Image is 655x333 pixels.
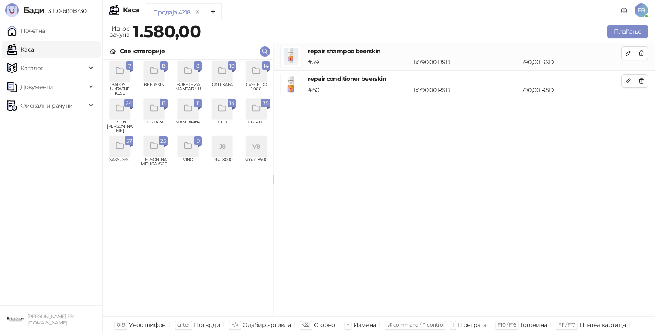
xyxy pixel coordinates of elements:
span: 24 [126,99,132,108]
strong: 1.580,00 [133,21,201,42]
div: Продаја 4218 [153,8,190,17]
span: CVETNI [PERSON_NAME] [106,120,133,133]
span: 3.11.0-b80b730 [44,7,86,15]
div: 1 x 790,00 RSD [412,57,520,67]
span: OLD [209,120,236,133]
button: remove [192,9,203,16]
div: V8 [246,136,267,157]
span: 8 [196,61,200,71]
span: ⌘ command / ⌃ control [387,322,444,328]
span: Jelka 8000 [209,158,236,170]
span: EB [635,3,648,17]
span: Бади [23,5,44,15]
div: Потврди [194,319,220,330]
span: SAKSIJSKO [106,158,133,170]
div: Износ рачуна [107,23,131,40]
h4: repair shampoo beerskin [308,46,621,56]
div: Готовина [520,319,547,330]
span: CVECE DO 1.000 [243,83,270,95]
span: + [347,322,349,328]
img: Logo [5,3,19,17]
button: Плаћање [607,25,648,38]
div: grid [103,60,273,316]
span: venac 8500 [243,158,270,170]
span: ↑/↓ [232,322,238,328]
div: # 59 [306,57,412,67]
img: 64x64-companyLogo-0e2e8aaa-0bd2-431b-8613-6e3c65811325.png [7,311,24,328]
div: Претрага [458,319,486,330]
div: Све категорије [120,46,165,56]
span: 11 [196,99,200,108]
a: Каса [7,41,34,58]
div: 1 x 790,00 RSD [412,85,520,95]
span: MANDARINA [174,120,202,133]
div: 790,00 RSD [520,57,623,67]
span: F11 / F17 [558,322,575,328]
span: Фискални рачуни [20,97,72,114]
a: Почетна [7,22,45,39]
span: [PERSON_NAME] I SAKSIJE [140,158,168,170]
small: [PERSON_NAME] PR [DOMAIN_NAME] [27,313,74,326]
span: 0-9 [117,322,125,328]
span: BEERSKIN [140,83,168,95]
span: 7 [128,61,132,71]
span: 25 [160,136,166,146]
div: Унос шифре [129,319,166,330]
span: 13 [162,61,166,71]
div: J8 [212,136,232,157]
span: OSTALO [243,120,270,133]
a: Документација [617,3,631,17]
div: Одабир артикла [243,319,291,330]
div: # 60 [306,85,412,95]
div: Сторно [314,319,335,330]
span: 14 [229,99,234,108]
span: enter [177,322,190,328]
span: BALONI I UKRASNE KESE [106,83,133,95]
div: Платна картица [580,319,626,330]
span: Каталог [20,60,43,77]
span: 9 [196,136,200,146]
div: Каса [123,7,139,14]
span: Документи [20,78,53,95]
span: ⌫ [302,322,309,328]
span: 10 [229,61,234,71]
button: Add tab [205,3,222,20]
span: BUKETE ZA MANDARINU [174,83,202,95]
span: DOSTAVA [140,120,168,133]
span: F10 / F16 [498,322,516,328]
h4: repair conditioner beerskin [308,74,621,83]
span: 13 [162,99,166,108]
span: VINO [174,158,202,170]
span: 14 [264,61,268,71]
span: 57 [126,136,132,146]
span: 35 [263,99,268,108]
div: Измена [354,319,376,330]
span: f [452,322,454,328]
div: 790,00 RSD [520,85,623,95]
span: CAJ I KAFA [209,83,236,95]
